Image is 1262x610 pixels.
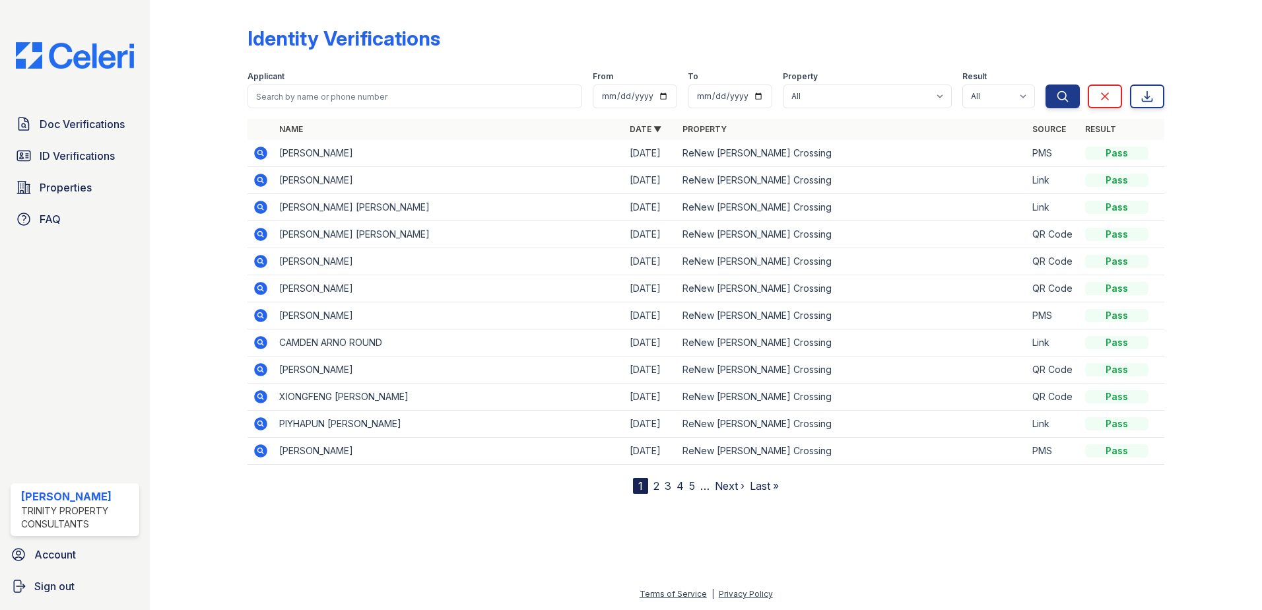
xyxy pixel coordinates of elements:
a: Sign out [5,573,145,599]
td: ReNew [PERSON_NAME] Crossing [677,329,1028,356]
div: Pass [1085,282,1148,295]
a: ID Verifications [11,143,139,169]
div: [PERSON_NAME] [21,489,134,504]
td: Link [1027,329,1080,356]
label: To [688,71,698,82]
td: ReNew [PERSON_NAME] Crossing [677,194,1028,221]
div: Pass [1085,363,1148,376]
td: [PERSON_NAME] [274,140,624,167]
td: Link [1027,411,1080,438]
label: Result [962,71,987,82]
span: … [700,478,710,494]
td: [DATE] [624,221,677,248]
div: Pass [1085,336,1148,349]
div: Pass [1085,147,1148,160]
td: ReNew [PERSON_NAME] Crossing [677,411,1028,438]
div: Pass [1085,255,1148,268]
div: Pass [1085,201,1148,214]
span: FAQ [40,211,61,227]
td: [DATE] [624,329,677,356]
td: [DATE] [624,194,677,221]
a: Doc Verifications [11,111,139,137]
td: ReNew [PERSON_NAME] Crossing [677,438,1028,465]
td: XIONGFENG [PERSON_NAME] [274,384,624,411]
img: CE_Logo_Blue-a8612792a0a2168367f1c8372b55b34899dd931a85d93a1a3d3e32e68fde9ad4.png [5,42,145,69]
td: [PERSON_NAME] [274,356,624,384]
a: Property [682,124,727,134]
td: ReNew [PERSON_NAME] Crossing [677,356,1028,384]
td: [PERSON_NAME] [PERSON_NAME] [274,221,624,248]
span: Properties [40,180,92,195]
div: Trinity Property Consultants [21,504,134,531]
td: PMS [1027,438,1080,465]
label: Property [783,71,818,82]
td: [DATE] [624,411,677,438]
td: [DATE] [624,384,677,411]
div: 1 [633,478,648,494]
td: PMS [1027,302,1080,329]
span: ID Verifications [40,148,115,164]
td: ReNew [PERSON_NAME] Crossing [677,384,1028,411]
td: [DATE] [624,167,677,194]
span: Doc Verifications [40,116,125,132]
a: Privacy Policy [719,589,773,599]
a: Next › [715,479,745,492]
td: QR Code [1027,384,1080,411]
td: [PERSON_NAME] [274,275,624,302]
td: [DATE] [624,140,677,167]
label: From [593,71,613,82]
td: [PERSON_NAME] [PERSON_NAME] [274,194,624,221]
td: PMS [1027,140,1080,167]
td: Link [1027,194,1080,221]
input: Search by name or phone number [248,85,582,108]
td: Link [1027,167,1080,194]
a: Name [279,124,303,134]
a: 3 [665,479,671,492]
div: | [712,589,714,599]
td: [PERSON_NAME] [274,302,624,329]
a: 2 [653,479,659,492]
td: [PERSON_NAME] [274,248,624,275]
div: Pass [1085,228,1148,241]
td: PIYHAPUN [PERSON_NAME] [274,411,624,438]
div: Pass [1085,417,1148,430]
a: 5 [689,479,695,492]
td: QR Code [1027,356,1080,384]
td: [DATE] [624,302,677,329]
td: ReNew [PERSON_NAME] Crossing [677,167,1028,194]
a: Result [1085,124,1116,134]
span: Account [34,547,76,562]
td: ReNew [PERSON_NAME] Crossing [677,140,1028,167]
a: Properties [11,174,139,201]
div: Pass [1085,444,1148,457]
a: Date ▼ [630,124,661,134]
td: ReNew [PERSON_NAME] Crossing [677,302,1028,329]
td: ReNew [PERSON_NAME] Crossing [677,248,1028,275]
span: Sign out [34,578,75,594]
td: [DATE] [624,438,677,465]
td: [DATE] [624,356,677,384]
a: 4 [677,479,684,492]
td: [PERSON_NAME] [274,438,624,465]
div: Pass [1085,390,1148,403]
td: QR Code [1027,221,1080,248]
a: Source [1032,124,1066,134]
div: Pass [1085,174,1148,187]
td: [DATE] [624,248,677,275]
td: QR Code [1027,248,1080,275]
a: Terms of Service [640,589,707,599]
a: Account [5,541,145,568]
td: [DATE] [624,275,677,302]
a: Last » [750,479,779,492]
td: ReNew [PERSON_NAME] Crossing [677,221,1028,248]
label: Applicant [248,71,284,82]
div: Identity Verifications [248,26,440,50]
td: [PERSON_NAME] [274,167,624,194]
div: Pass [1085,309,1148,322]
td: QR Code [1027,275,1080,302]
td: CAMDEN ARNO ROUND [274,329,624,356]
td: ReNew [PERSON_NAME] Crossing [677,275,1028,302]
a: FAQ [11,206,139,232]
